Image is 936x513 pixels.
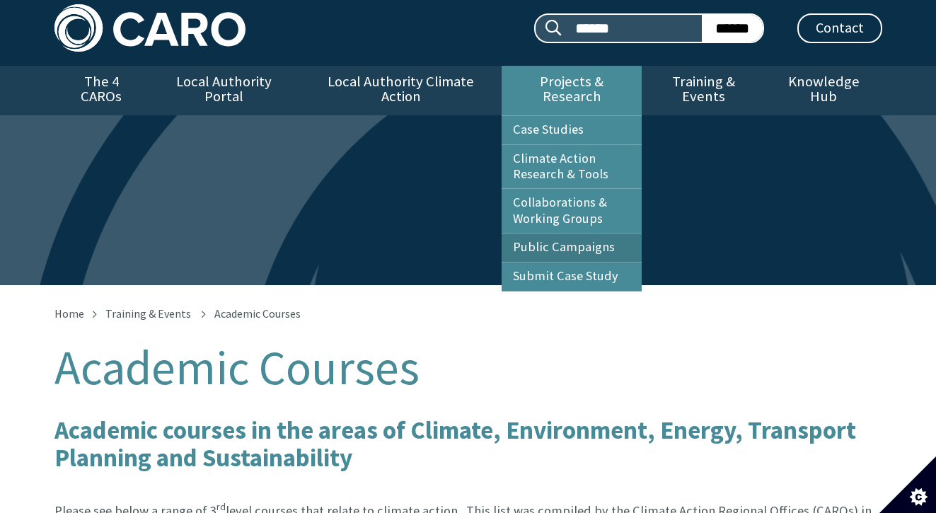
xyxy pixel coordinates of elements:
[797,13,882,43] a: Contact
[502,116,642,144] a: Case Studies
[54,4,245,52] img: Caro logo
[502,234,642,262] a: Public Campaigns
[216,500,226,513] sup: rd
[149,66,300,115] a: Local Authority Portal
[765,66,882,115] a: Knowledge Hub
[105,306,191,321] a: Training & Events
[502,263,642,291] a: Submit Case Study
[300,66,502,115] a: Local Authority Climate Action
[54,66,149,115] a: The 4 CAROs
[54,414,856,473] b: Academic courses in the areas of Climate, Environment, Energy, Transport Planning and Sustainability
[54,306,84,321] a: Home
[54,342,882,394] h1: Academic Courses
[502,66,642,115] a: Projects & Research
[642,66,765,115] a: Training & Events
[502,145,642,189] a: Climate Action Research & Tools
[502,189,642,233] a: Collaborations & Working Groups
[879,456,936,513] button: Set cookie preferences
[214,306,301,321] span: Academic Courses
